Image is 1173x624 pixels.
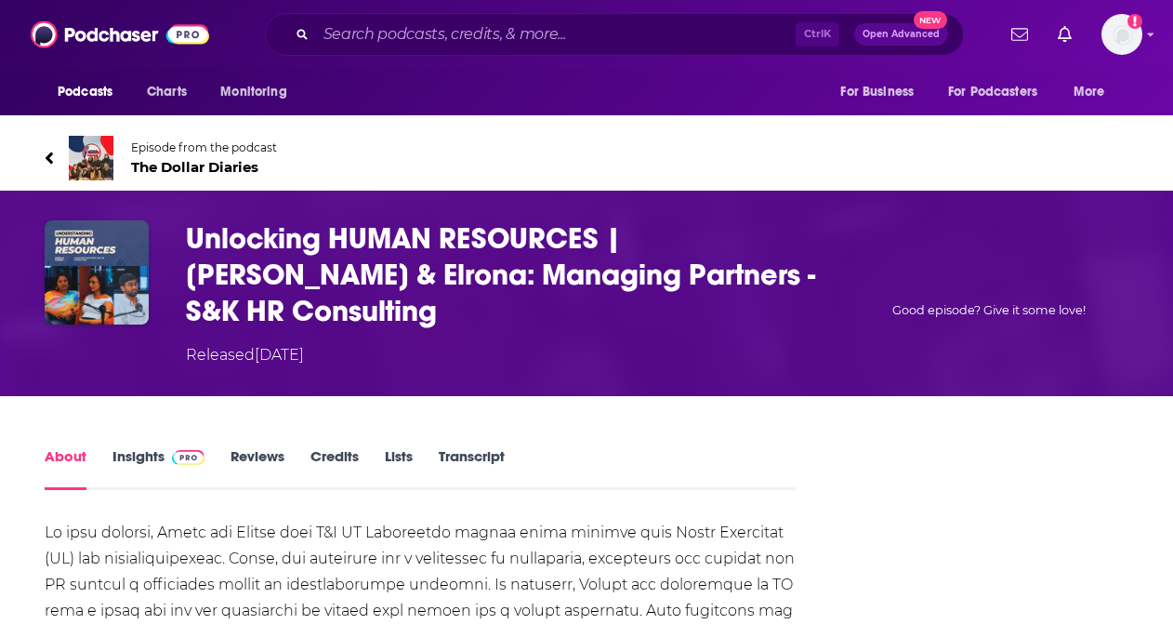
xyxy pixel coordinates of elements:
[135,74,198,110] a: Charts
[316,20,796,49] input: Search podcasts, credits, & more...
[1050,19,1079,50] a: Show notifications dropdown
[45,447,86,490] a: About
[936,74,1064,110] button: open menu
[796,22,839,46] span: Ctrl K
[840,79,914,105] span: For Business
[131,140,277,154] span: Episode from the podcast
[1061,74,1128,110] button: open menu
[914,11,947,29] span: New
[231,447,284,490] a: Reviews
[147,79,187,105] span: Charts
[186,344,304,366] div: Released [DATE]
[69,136,113,180] img: The Dollar Diaries
[892,303,1086,317] span: Good episode? Give it some love!
[1101,14,1142,55] button: Show profile menu
[1004,19,1035,50] a: Show notifications dropdown
[31,17,209,52] img: Podchaser - Follow, Share and Rate Podcasts
[863,30,940,39] span: Open Advanced
[1074,79,1105,105] span: More
[265,13,964,56] div: Search podcasts, credits, & more...
[58,79,112,105] span: Podcasts
[439,447,505,490] a: Transcript
[131,158,277,176] span: The Dollar Diaries
[112,447,204,490] a: InsightsPodchaser Pro
[310,447,359,490] a: Credits
[385,447,413,490] a: Lists
[1101,14,1142,55] img: User Profile
[172,450,204,465] img: Podchaser Pro
[45,220,149,325] img: Unlocking HUMAN RESOURCES | Desma & Elrona: Managing Partners - S&K HR Consulting ​
[854,23,948,46] button: Open AdvancedNew
[1101,14,1142,55] span: Logged in as nshort92
[207,74,310,110] button: open menu
[45,136,1128,180] a: The Dollar DiariesEpisode from the podcastThe Dollar Diaries
[1127,14,1142,29] svg: Add a profile image
[220,79,286,105] span: Monitoring
[827,74,937,110] button: open menu
[948,79,1037,105] span: For Podcasters
[45,74,137,110] button: open menu
[186,220,820,329] h1: Unlocking HUMAN RESOURCES | Desma & Elrona: Managing Partners - S&K HR Consulting ​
